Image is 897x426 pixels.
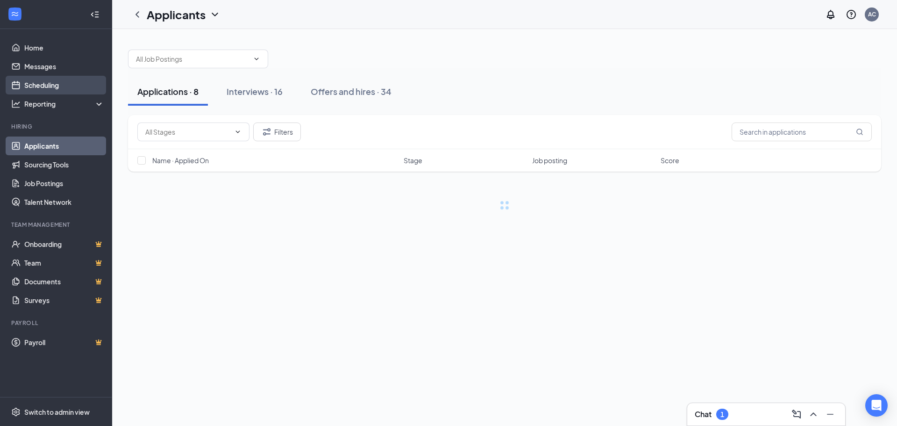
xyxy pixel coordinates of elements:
[24,174,104,193] a: Job Postings
[404,156,422,165] span: Stage
[791,409,802,420] svg: ComposeMessage
[147,7,206,22] h1: Applicants
[808,409,819,420] svg: ChevronUp
[132,9,143,20] svg: ChevronLeft
[152,156,209,165] span: Name · Applied On
[11,407,21,417] svg: Settings
[234,128,242,136] svg: ChevronDown
[24,137,104,155] a: Applicants
[732,123,872,141] input: Search in applications
[24,155,104,174] a: Sourcing Tools
[137,86,199,97] div: Applications · 8
[90,10,100,19] svg: Collapse
[825,9,836,20] svg: Notifications
[11,123,102,130] div: Hiring
[24,333,104,352] a: PayrollCrown
[24,272,104,291] a: DocumentsCrown
[661,156,679,165] span: Score
[253,123,301,141] button: Filter Filters
[24,253,104,272] a: TeamCrown
[136,54,249,64] input: All Job Postings
[11,319,102,327] div: Payroll
[806,407,821,422] button: ChevronUp
[261,126,272,137] svg: Filter
[24,76,104,94] a: Scheduling
[11,99,21,108] svg: Analysis
[24,291,104,310] a: SurveysCrown
[24,38,104,57] a: Home
[825,409,836,420] svg: Minimize
[789,407,804,422] button: ComposeMessage
[227,86,283,97] div: Interviews · 16
[823,407,838,422] button: Minimize
[695,409,712,419] h3: Chat
[10,9,20,19] svg: WorkstreamLogo
[24,193,104,211] a: Talent Network
[24,99,105,108] div: Reporting
[856,128,863,136] svg: MagnifyingGlass
[24,407,90,417] div: Switch to admin view
[846,9,857,20] svg: QuestionInfo
[253,55,260,63] svg: ChevronDown
[209,9,221,20] svg: ChevronDown
[311,86,392,97] div: Offers and hires · 34
[868,10,876,18] div: AC
[145,127,230,137] input: All Stages
[532,156,567,165] span: Job posting
[720,411,724,419] div: 1
[865,394,888,417] div: Open Intercom Messenger
[24,57,104,76] a: Messages
[11,221,102,229] div: Team Management
[24,235,104,253] a: OnboardingCrown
